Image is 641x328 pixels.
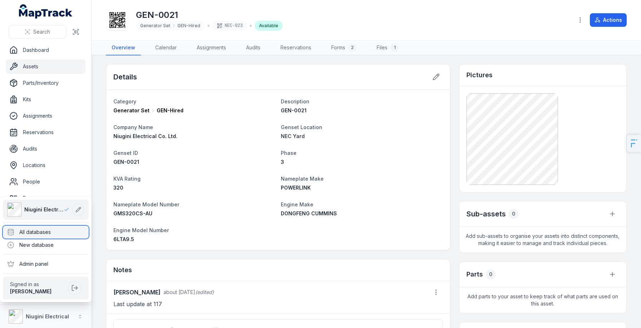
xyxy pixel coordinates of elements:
[10,288,52,294] strong: [PERSON_NAME]
[3,258,89,270] div: Admin panel
[3,239,89,251] div: New database
[10,281,65,288] span: Signed in as
[26,313,69,319] strong: Niugini Electrical
[3,226,89,239] div: All databases
[24,206,64,213] span: Niugini Electrical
